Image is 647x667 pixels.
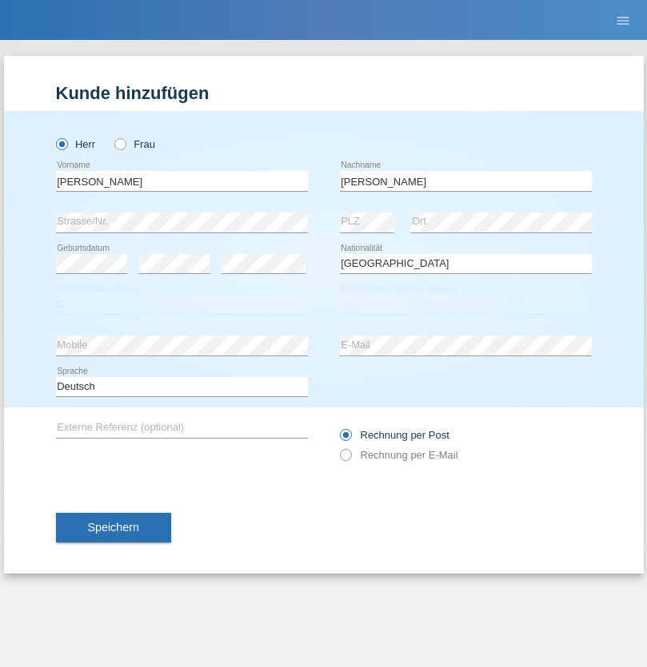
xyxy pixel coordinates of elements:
label: Rechnung per Post [340,429,449,441]
input: Rechnung per Post [340,429,350,449]
span: Speichern [88,521,139,534]
label: Herr [56,138,96,150]
input: Rechnung per E-Mail [340,449,350,469]
i: menu [615,13,631,29]
input: Herr [56,138,66,149]
button: Speichern [56,513,171,543]
a: menu [607,15,639,25]
label: Frau [114,138,155,150]
input: Frau [114,138,125,149]
h1: Kunde hinzufügen [56,83,592,103]
label: Rechnung per E-Mail [340,449,458,461]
